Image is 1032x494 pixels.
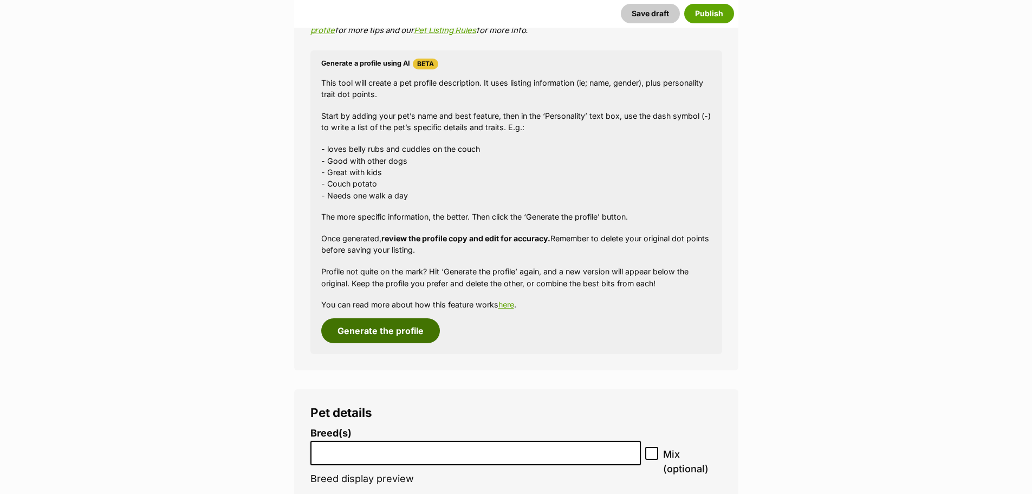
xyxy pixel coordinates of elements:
[413,59,438,69] span: Beta
[381,234,550,243] strong: review the profile copy and edit for accuracy.
[310,428,641,439] label: Breed(s)
[321,299,711,310] p: You can read more about how this feature works .
[321,211,711,222] p: The more specific information, the better. Then click the ‘Generate the profile’ button.
[310,405,372,420] span: Pet details
[321,110,711,133] p: Start by adding your pet’s name and best feature, then in the ‘Personality’ text box, use the das...
[321,143,711,201] p: - loves belly rubs and cuddles on the couch - Good with other dogs - Great with kids - Couch pota...
[321,77,711,100] p: This tool will create a pet profile description. It uses listing information (ie; name, gender), ...
[621,4,680,23] button: Save draft
[684,4,734,23] button: Publish
[321,233,711,256] p: Once generated, Remember to delete your original dot points before saving your listing.
[321,318,440,343] button: Generate the profile
[414,25,476,35] a: Pet Listing Rules
[321,266,711,289] p: Profile not quite on the mark? Hit ‘Generate the profile’ again, and a new version will appear be...
[321,59,711,69] h4: Generate a profile using AI
[663,447,722,476] span: Mix (optional)
[498,300,514,309] a: here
